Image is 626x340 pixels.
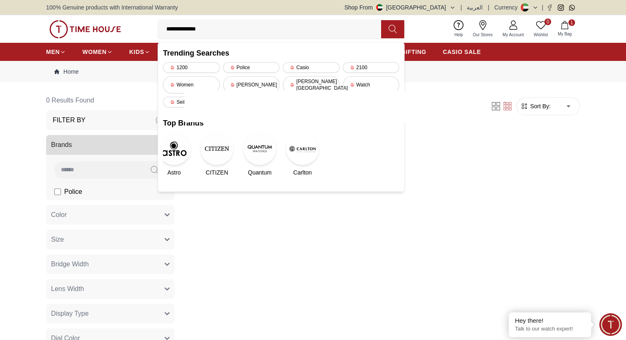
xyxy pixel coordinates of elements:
button: 1My Bag [553,19,577,39]
a: Instagram [558,5,564,11]
button: Sort By: [520,102,551,110]
a: CarltonCarlton [291,132,314,177]
div: Seiko [163,97,220,107]
button: Display Type [46,304,175,324]
p: Talk to our watch expert! [515,326,585,333]
span: Sort By: [528,102,551,110]
span: My Account [499,32,527,38]
div: Watch [343,76,400,93]
span: Police [64,187,82,197]
img: United Arab Emirates [376,4,383,11]
a: CITIZENCITIZEN [206,132,228,177]
div: Clear [156,115,171,125]
img: Carlton [286,132,319,165]
span: Display Type [51,309,88,319]
span: 100% Genuine products with International Warranty [46,3,178,12]
span: CITIZEN [206,168,228,177]
span: | [488,3,489,12]
button: Shop From[GEOGRAPHIC_DATA] [344,3,456,12]
span: | [461,3,462,12]
div: Chat Widget [599,313,622,336]
a: MEN [46,44,66,59]
div: Hey there! [515,317,585,325]
h3: Filter By [53,115,86,125]
img: ... [49,20,121,38]
button: Brands [46,135,175,155]
a: 0Wishlist [529,19,553,40]
div: Police [223,62,280,73]
span: Astro [168,168,181,177]
a: AstroAstro [163,132,185,177]
img: CITIZEN [200,132,233,165]
a: Whatsapp [569,5,575,11]
span: My Bag [554,31,575,37]
span: Carlton [293,168,312,177]
div: [PERSON_NAME][GEOGRAPHIC_DATA] [283,76,340,93]
h2: Trending Searches [163,47,399,59]
span: Quantum [248,168,272,177]
a: GIFTING [401,44,426,59]
h6: 0 Results Found [46,91,178,110]
span: 0 [545,19,551,25]
img: Astro [158,132,191,165]
a: Home [54,68,79,76]
span: Lens Width [51,284,84,294]
a: CASIO SALE [443,44,481,59]
h2: Top Brands [163,117,399,129]
span: Brands [51,140,72,150]
span: KIDS [129,48,144,56]
button: Size [46,230,175,249]
span: GIFTING [401,48,426,56]
a: Help [449,19,468,40]
a: KIDS [129,44,150,59]
img: Quantum [243,132,276,165]
a: Our Stores [468,19,498,40]
button: Color [46,205,175,225]
span: WOMEN [82,48,107,56]
input: Police [54,189,61,195]
div: 1200 [163,62,220,73]
nav: Breadcrumb [46,61,580,82]
span: Help [451,32,466,38]
div: 2100 [343,62,400,73]
button: العربية [467,3,483,12]
span: Our Stores [470,32,496,38]
span: CASIO SALE [443,48,481,56]
span: 1 [568,19,575,26]
a: Facebook [547,5,553,11]
button: Lens Width [46,279,175,299]
span: Bridge Width [51,259,89,269]
div: [PERSON_NAME] [223,76,280,93]
span: Size [51,235,64,245]
a: QuantumQuantum [249,132,271,177]
span: Color [51,210,67,220]
div: Currency [494,3,521,12]
span: MEN [46,48,60,56]
a: WOMEN [82,44,113,59]
span: | [542,3,543,12]
button: Bridge Width [46,254,175,274]
span: Wishlist [531,32,551,38]
div: Women [163,76,220,93]
div: Casio [283,62,340,73]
